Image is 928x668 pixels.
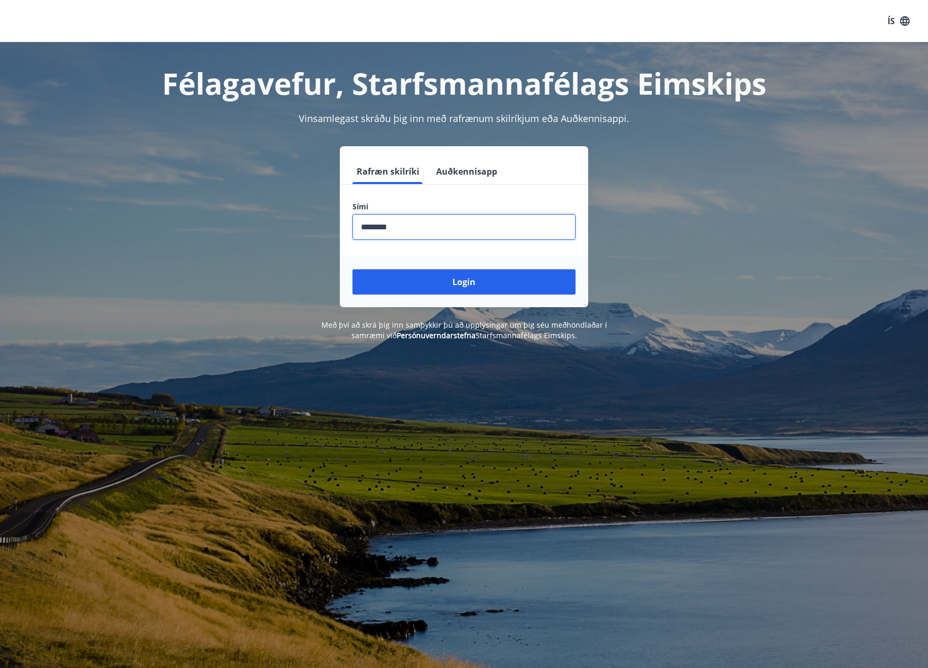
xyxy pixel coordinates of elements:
[397,330,476,340] a: Persónuverndarstefna
[352,269,576,295] button: Login
[352,201,576,212] label: Sími
[352,159,423,184] button: Rafræn skilríki
[882,12,915,31] button: ÍS
[299,112,629,125] span: Vinsamlegast skráðu þig inn með rafrænum skilríkjum eða Auðkennisappi.
[321,320,607,340] span: Með því að skrá þig inn samþykkir þú að upplýsingar um þig séu meðhöndlaðar í samræmi við Starfsm...
[432,159,501,184] button: Auðkennisapp
[98,63,830,103] h1: Félagavefur, Starfsmannafélags Eimskips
